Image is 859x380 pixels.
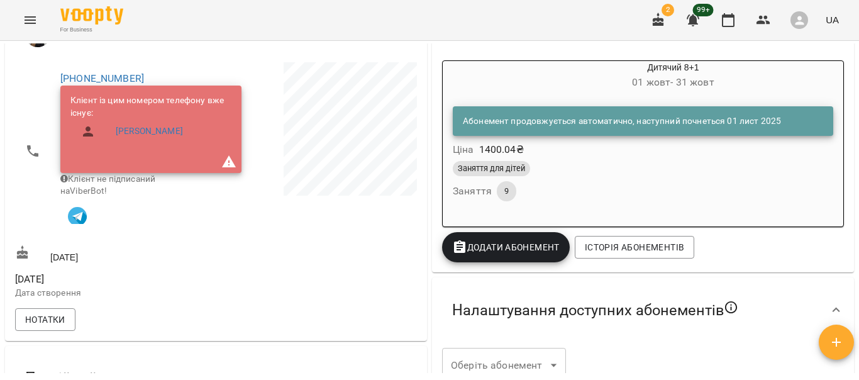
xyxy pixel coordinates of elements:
[479,142,524,157] p: 1400.04 ₴
[60,72,144,84] a: [PHONE_NUMBER]
[453,163,530,174] span: Заняття для дітей
[443,61,503,91] div: Дитячий 8+1
[443,61,843,216] button: Дитячий 8+101 жовт- 31 жовтАбонемент продовжується автоматично, наступний почнеться 01 лист 2025Ц...
[13,243,216,266] div: [DATE]
[60,174,155,196] span: Клієнт не підписаний на ViberBot!
[68,207,87,226] img: Telegram
[70,94,231,149] ul: Клієнт із цим номером телефону вже існує:
[662,4,674,16] span: 2
[25,312,65,327] span: Нотатки
[60,6,123,25] img: Voopty Logo
[452,240,560,255] span: Додати Абонемент
[442,232,570,262] button: Додати Абонемент
[463,110,781,133] div: Абонемент продовжується автоматично, наступний почнеться 01 лист 2025
[575,236,694,259] button: Історія абонементів
[821,8,844,31] button: UA
[724,300,739,315] svg: Якщо не обрано жодного, клієнт зможе побачити всі публічні абонементи
[693,4,714,16] span: 99+
[503,61,843,91] div: Дитячий 8+1
[453,141,474,159] h6: Ціна
[15,272,214,287] span: [DATE]
[15,5,45,35] button: Menu
[116,125,183,138] a: [PERSON_NAME]
[826,13,839,26] span: UA
[497,186,516,197] span: 9
[632,76,714,88] span: 01 жовт - 31 жовт
[453,182,492,200] h6: Заняття
[452,300,739,320] span: Налаштування доступних абонементів
[585,240,684,255] span: Історія абонементів
[60,198,94,232] button: Клієнт підписаний на VooptyBot
[15,287,214,299] p: Дата створення
[15,308,75,331] button: Нотатки
[432,277,854,343] div: Налаштування доступних абонементів
[60,26,123,34] span: For Business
